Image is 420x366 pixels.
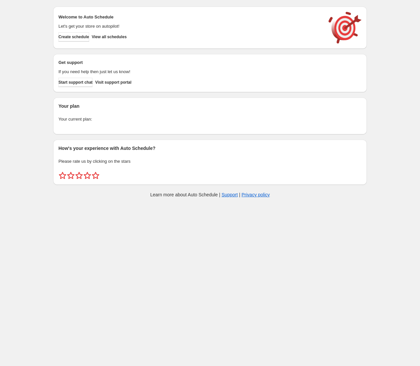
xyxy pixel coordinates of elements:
[58,116,362,123] p: Your current plan:
[95,80,131,85] span: Visit support portal
[58,103,362,109] h2: Your plan
[95,78,131,87] a: Visit support portal
[58,32,89,42] button: Create schedule
[58,158,362,165] p: Please rate us by clicking on the stars
[92,32,127,42] button: View all schedules
[58,23,322,30] p: Let's get your store on autopilot!
[92,34,127,40] span: View all schedules
[242,192,270,197] a: Privacy policy
[58,78,92,87] a: Start support chat
[58,80,92,85] span: Start support chat
[58,34,89,40] span: Create schedule
[58,69,322,75] p: If you need help then just let us know!
[58,59,322,66] h2: Get support
[222,192,238,197] a: Support
[58,14,322,20] h2: Welcome to Auto Schedule
[150,191,270,198] p: Learn more about Auto Schedule | |
[58,145,362,152] h2: How's your experience with Auto Schedule?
